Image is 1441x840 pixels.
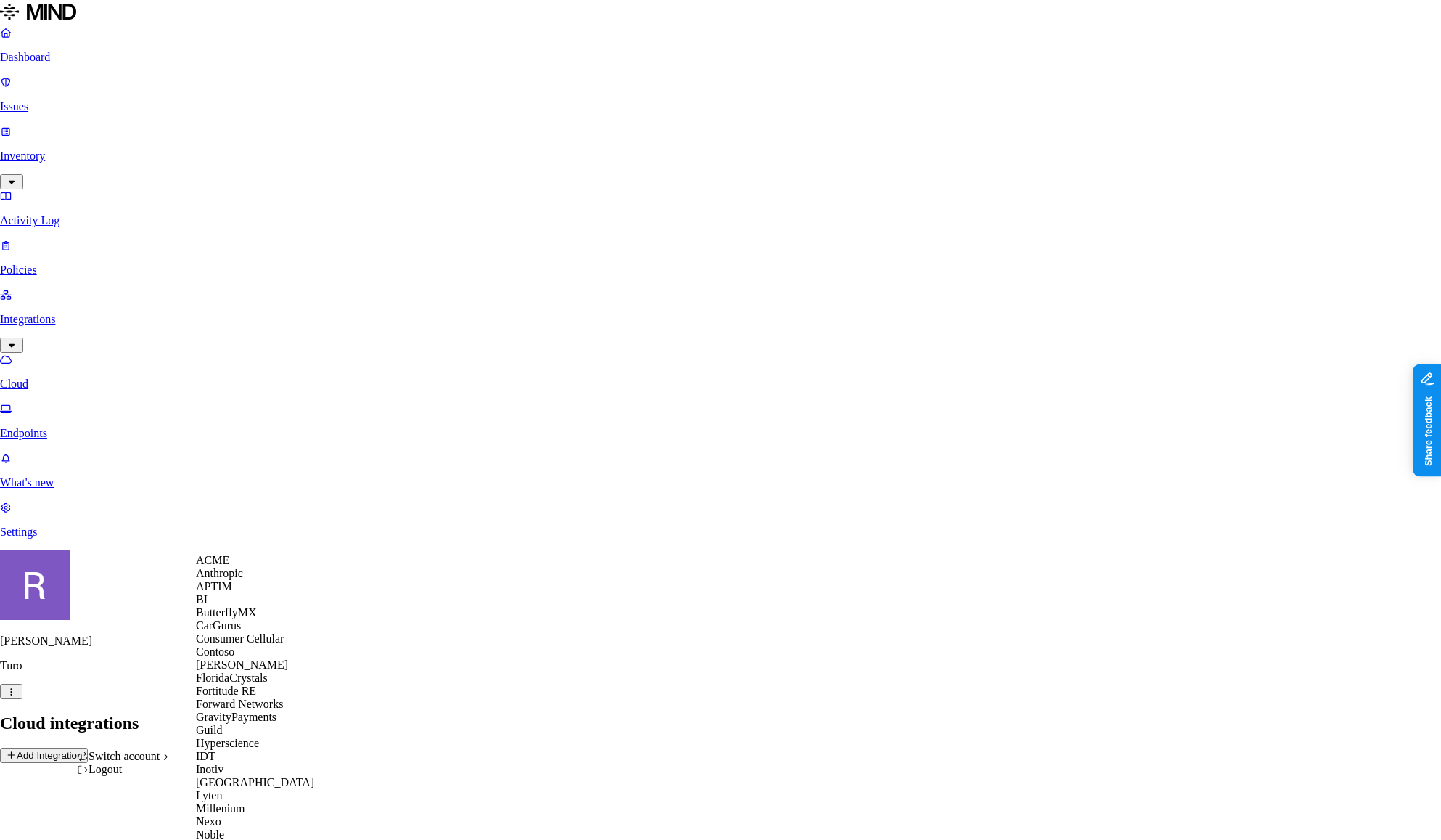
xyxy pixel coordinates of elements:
span: GravityPayments [196,711,276,723]
span: Forward Networks [196,698,283,710]
span: [PERSON_NAME] [196,658,288,671]
span: Nexo [196,815,221,828]
span: IDT [196,750,215,762]
span: Inotiv [196,763,223,775]
span: CarGurus [196,619,241,632]
span: APTIM [196,580,232,592]
span: Millenium [196,802,245,815]
span: Anthropic [196,567,243,579]
span: BI [196,593,208,605]
span: Consumer Cellular [196,632,284,645]
span: FloridaCrystals [196,672,268,684]
span: [GEOGRAPHIC_DATA] [196,776,314,788]
span: Fortitude RE [196,685,256,697]
div: Logout [77,763,171,776]
span: ACME [196,554,229,566]
span: ButterflyMX [196,606,257,619]
span: Guild [196,724,222,736]
span: Hyperscience [196,737,259,749]
span: Contoso [196,645,234,658]
span: Lyten [196,789,222,802]
span: Switch account [89,750,160,762]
